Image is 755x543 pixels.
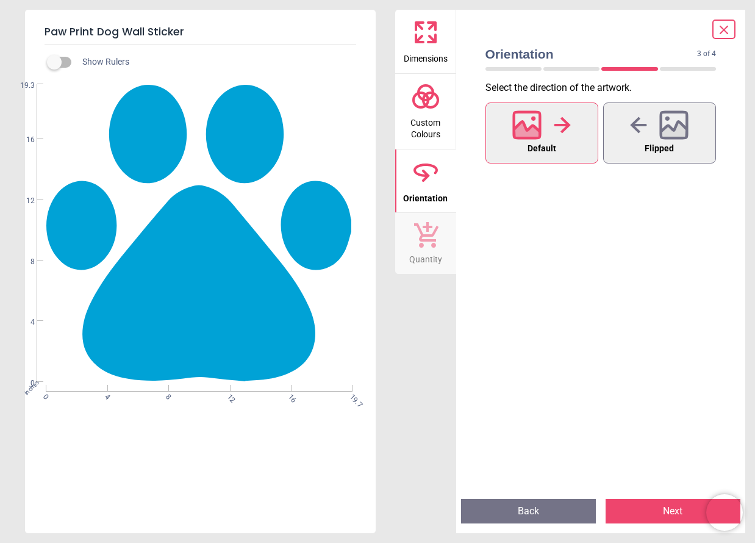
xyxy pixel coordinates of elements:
[645,141,674,157] span: Flipped
[285,392,293,400] span: 16
[40,392,48,400] span: 0
[12,317,35,328] span: 4
[12,81,35,91] span: 19.3
[224,392,232,400] span: 12
[347,392,355,400] span: 19.7
[12,378,35,389] span: 0
[102,392,110,400] span: 4
[706,494,743,531] iframe: Brevo live chat
[485,81,726,95] p: Select the direction of the artwork .
[395,213,456,274] button: Quantity
[12,196,35,206] span: 12
[163,392,171,400] span: 8
[461,499,596,523] button: Back
[409,248,442,266] span: Quantity
[603,102,716,164] button: Flipped
[528,141,556,157] span: Default
[485,45,698,63] span: Orientation
[485,102,598,164] button: Default
[404,47,448,65] span: Dimensions
[403,187,448,205] span: Orientation
[697,49,716,59] span: 3 of 4
[606,499,740,523] button: Next
[45,20,356,45] h5: Paw Print Dog Wall Sticker
[395,10,456,73] button: Dimensions
[396,111,455,141] span: Custom Colours
[395,74,456,149] button: Custom Colours
[395,149,456,213] button: Orientation
[12,257,35,267] span: 8
[54,55,376,70] div: Show Rulers
[12,135,35,145] span: 16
